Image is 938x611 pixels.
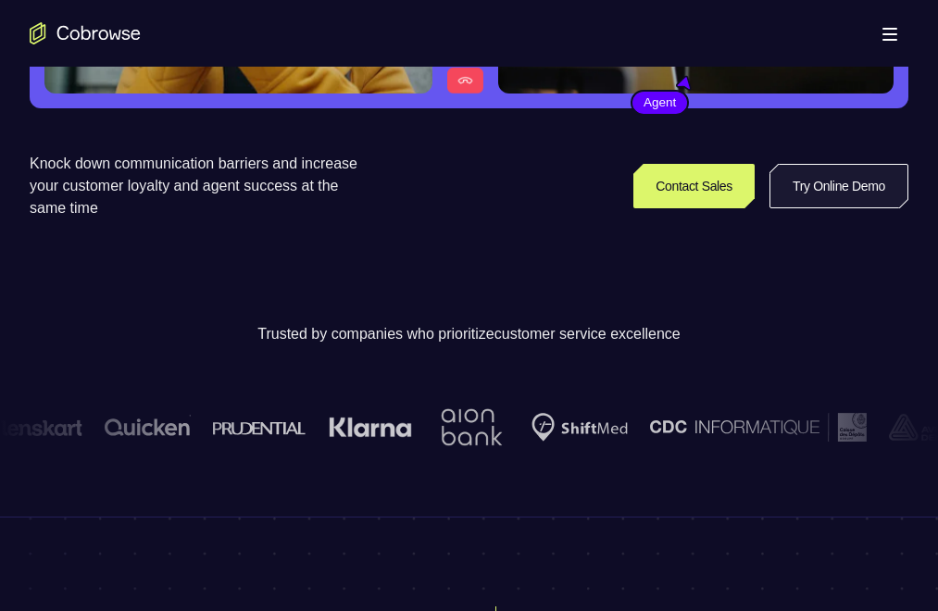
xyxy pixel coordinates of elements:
[494,326,681,342] span: customer service excellence
[30,22,141,44] a: Go to the home page
[434,390,509,465] img: Aion Bank
[633,164,755,208] a: Contact Sales
[329,417,412,439] img: Klarna
[769,164,908,208] a: Try Online Demo
[213,420,306,435] img: prudential
[532,413,628,442] img: Shiftmed
[650,413,867,442] img: CDC Informatique
[30,153,373,219] p: Knock down communication barriers and increase your customer loyalty and agent success at the sam...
